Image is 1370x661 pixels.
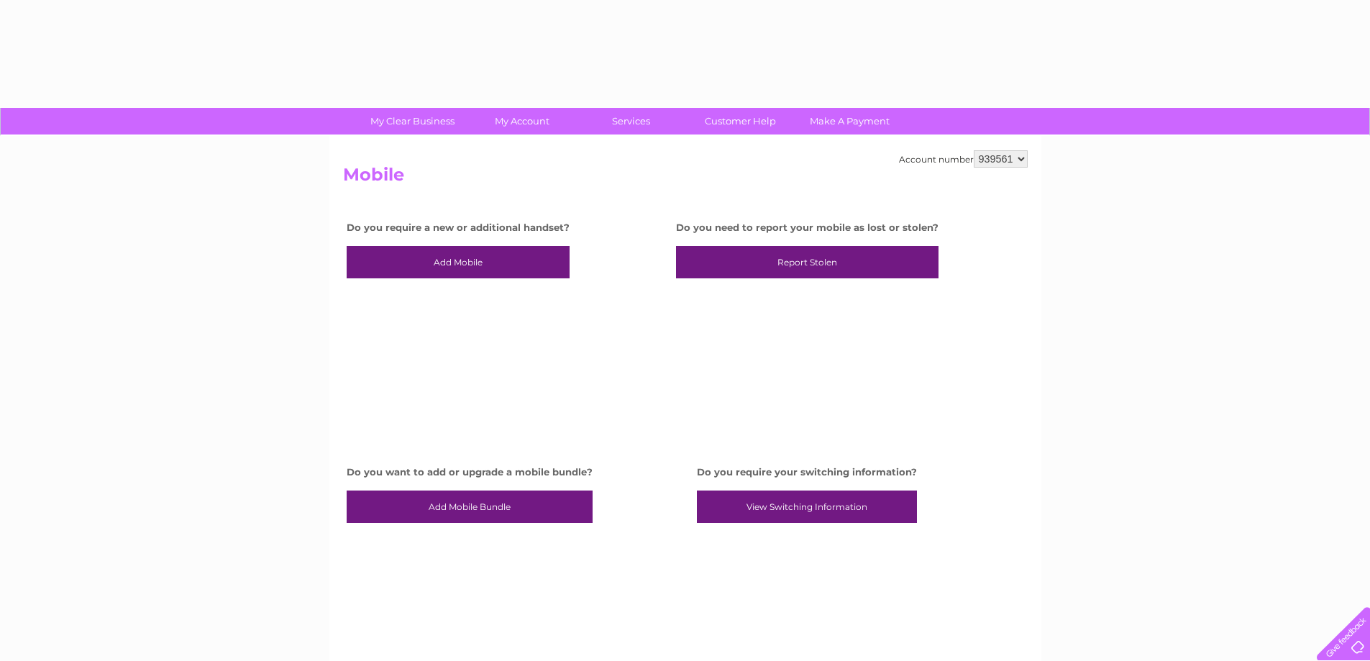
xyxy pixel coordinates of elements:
div: Account number [899,150,1028,168]
h4: Do you want to add or upgrade a mobile bundle? [347,467,593,478]
a: Make A Payment [790,108,909,135]
a: Report Stolen [676,246,939,279]
a: Add Mobile [347,246,570,279]
h4: Do you require your switching information? [697,467,917,478]
h2: Mobile [343,165,1028,192]
a: My Account [462,108,581,135]
a: Customer Help [681,108,800,135]
h4: Do you require a new or additional handset? [347,222,570,233]
a: Add Mobile Bundle [347,491,593,524]
a: View Switching Information [697,491,917,524]
a: Services [572,108,690,135]
a: My Clear Business [353,108,472,135]
h4: Do you need to report your mobile as lost or stolen? [676,222,939,233]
